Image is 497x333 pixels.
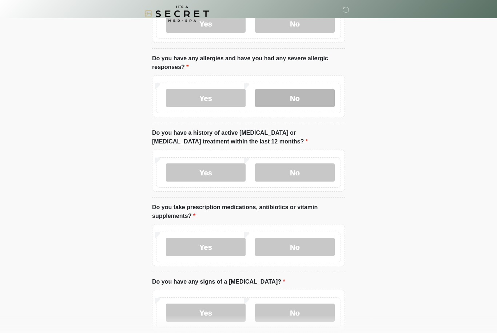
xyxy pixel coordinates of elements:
[145,5,209,22] img: It's A Secret Med Spa Logo
[166,304,246,322] label: Yes
[166,163,246,182] label: Yes
[152,54,345,72] label: Do you have any allergies and have you had any severe allergic responses?
[255,238,335,256] label: No
[152,203,345,220] label: Do you take prescription medications, antibiotics or vitamin supplements?
[152,277,285,286] label: Do you have any signs of a [MEDICAL_DATA]?
[152,129,345,146] label: Do you have a history of active [MEDICAL_DATA] or [MEDICAL_DATA] treatment within the last 12 mon...
[166,238,246,256] label: Yes
[255,163,335,182] label: No
[166,89,246,107] label: Yes
[255,304,335,322] label: No
[255,89,335,107] label: No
